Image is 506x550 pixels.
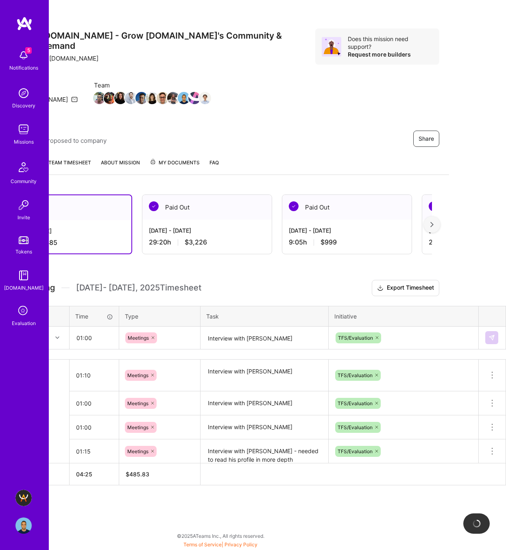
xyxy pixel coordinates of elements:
[105,91,115,105] a: Team Member Avatar
[167,92,179,104] img: Team Member Avatar
[201,360,327,391] textarea: Interview with [PERSON_NAME]
[338,448,373,454] span: TFS/Evaluation
[14,157,33,177] img: Community
[201,392,327,415] textarea: Interview with [PERSON_NAME]
[9,227,125,235] div: [DATE] - [DATE]
[114,92,126,104] img: Team Member Avatar
[115,91,126,105] a: Team Member Avatar
[149,226,265,235] div: [DATE] - [DATE]
[473,519,481,528] img: loading
[75,312,113,321] div: Time
[150,158,200,167] span: My Documents
[127,372,148,378] span: Meetings
[147,91,157,105] a: Team Member Avatar
[183,541,257,548] span: |
[15,490,32,506] img: A.Team - Grow A.Team's Community & Demand
[94,81,210,89] span: Team
[3,195,131,220] div: Active
[372,280,439,296] button: Export Timesheet
[201,416,327,439] textarea: Interview with [PERSON_NAME]
[70,327,118,349] input: HH:MM
[70,441,119,462] input: HH:MM
[157,92,169,104] img: Team Member Avatar
[200,91,210,105] a: Team Member Avatar
[430,222,434,227] img: right
[70,417,119,438] input: HH:MM
[338,335,373,341] span: TFS/Evaluation
[70,393,119,414] input: HH:MM
[16,16,33,31] img: logo
[485,331,499,344] div: null
[429,201,438,211] img: Paid Out
[41,54,98,63] div: [DOMAIN_NAME]
[71,96,78,103] i: icon Mail
[201,306,329,326] th: Task
[289,226,405,235] div: [DATE] - [DATE]
[127,400,148,406] span: Meetings
[419,135,434,143] span: Share
[377,284,384,292] i: icon Download
[183,541,222,548] a: Terms of Service
[4,284,44,292] div: [DOMAIN_NAME]
[17,213,30,222] div: Invite
[178,92,190,104] img: Team Member Avatar
[199,92,211,104] img: Team Member Avatar
[15,267,32,284] img: guide book
[41,31,315,51] h3: [DOMAIN_NAME] - Grow [DOMAIN_NAME]'s Community & Demand
[225,541,257,548] a: Privacy Policy
[119,306,201,326] th: Type
[18,136,107,145] span: Builders proposed to company
[41,238,57,247] span: $485
[9,238,125,247] div: 4:25 h
[338,372,373,378] span: TFS/Evaluation
[188,92,201,104] img: Team Member Avatar
[289,201,299,211] img: Paid Out
[489,334,495,341] img: Submit
[157,91,168,105] a: Team Member Avatar
[189,91,200,105] a: Team Member Avatar
[127,424,148,430] span: Meetings
[48,158,91,175] a: Team timesheet
[136,91,147,105] a: Team Member Avatar
[125,92,137,104] img: Team Member Avatar
[179,91,189,105] a: Team Member Avatar
[13,517,34,534] a: User Avatar
[127,448,148,454] span: Meetings
[15,85,32,101] img: discovery
[348,35,433,50] div: Does this mission need support?
[16,303,31,319] i: icon SelectionTeam
[2,122,107,131] span: Team status
[322,37,341,57] img: Avatar
[321,238,337,247] span: $999
[15,47,32,63] img: bell
[104,92,116,104] img: Team Member Avatar
[348,50,433,58] div: Request more builders
[142,195,272,220] div: Paid Out
[93,92,105,104] img: Team Member Avatar
[12,101,35,110] div: Discovery
[11,177,37,186] div: Community
[15,121,32,137] img: teamwork
[15,247,32,256] div: Tokens
[14,137,34,146] div: Missions
[149,238,265,247] div: 29:20 h
[201,440,327,463] textarea: Interview with [PERSON_NAME] - needed to read his profile in more depth
[338,400,373,406] span: TFS/Evaluation
[70,364,119,386] input: HH:MM
[94,91,105,105] a: Team Member Avatar
[12,319,36,327] div: Evaluation
[413,131,439,147] button: Share
[150,158,200,175] a: My Documents
[168,91,179,105] a: Team Member Avatar
[13,490,34,506] a: A.Team - Grow A.Team's Community & Demand
[15,517,32,534] img: User Avatar
[19,236,28,244] img: tokens
[149,201,159,211] img: Paid Out
[282,195,412,220] div: Paid Out
[9,63,38,72] div: Notifications
[25,47,32,54] span: 5
[55,336,59,340] i: icon Chevron
[201,327,327,349] textarea: Interview with [PERSON_NAME]
[101,158,140,175] a: About Mission
[289,238,405,247] div: 9:05 h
